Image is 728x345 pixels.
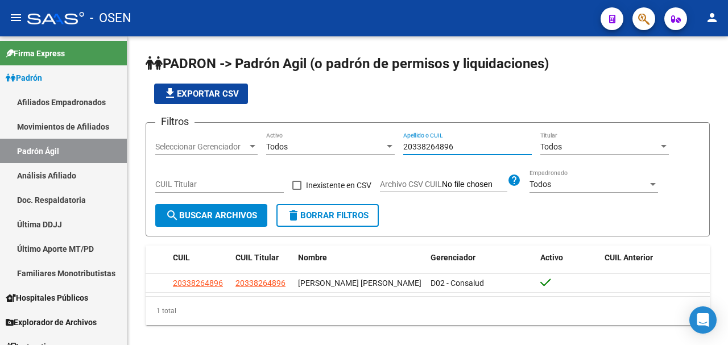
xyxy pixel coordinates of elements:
[146,297,710,325] div: 1 total
[146,56,549,72] span: PADRON -> Padrón Agil (o padrón de permisos y liquidaciones)
[540,253,563,262] span: Activo
[380,180,442,189] span: Archivo CSV CUIL
[155,114,195,130] h3: Filtros
[166,209,179,222] mat-icon: search
[90,6,131,31] span: - OSEN
[155,142,247,152] span: Seleccionar Gerenciador
[287,209,300,222] mat-icon: delete
[9,11,23,24] mat-icon: menu
[287,210,369,221] span: Borrar Filtros
[163,89,239,99] span: Exportar CSV
[431,279,484,288] span: D02 - Consalud
[689,306,717,334] div: Open Intercom Messenger
[173,253,190,262] span: CUIL
[154,84,248,104] button: Exportar CSV
[507,173,521,187] mat-icon: help
[231,246,293,270] datatable-header-cell: CUIL Titular
[600,246,710,270] datatable-header-cell: CUIL Anterior
[163,86,177,100] mat-icon: file_download
[306,178,371,192] span: Inexistente en CSV
[431,253,475,262] span: Gerenciador
[298,253,327,262] span: Nombre
[6,47,65,60] span: Firma Express
[173,279,223,288] span: 20338264896
[6,72,42,84] span: Padrón
[155,204,267,227] button: Buscar Archivos
[293,246,426,270] datatable-header-cell: Nombre
[540,142,562,151] span: Todos
[235,253,279,262] span: CUIL Titular
[605,253,653,262] span: CUIL Anterior
[530,180,551,189] span: Todos
[266,142,288,151] span: Todos
[6,292,88,304] span: Hospitales Públicos
[426,246,536,270] datatable-header-cell: Gerenciador
[235,279,286,288] span: 20338264896
[6,316,97,329] span: Explorador de Archivos
[536,246,600,270] datatable-header-cell: Activo
[166,210,257,221] span: Buscar Archivos
[276,204,379,227] button: Borrar Filtros
[442,180,507,190] input: Archivo CSV CUIL
[298,279,421,288] span: [PERSON_NAME] [PERSON_NAME]
[705,11,719,24] mat-icon: person
[168,246,231,270] datatable-header-cell: CUIL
